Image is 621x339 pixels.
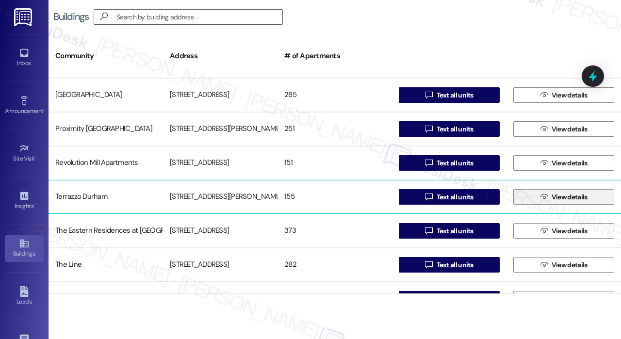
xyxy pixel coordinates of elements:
span: Text all units [437,192,474,202]
button: Text all units [399,291,500,307]
div: [GEOGRAPHIC_DATA] [49,85,163,105]
input: Search by building address [116,10,282,24]
i:  [540,159,548,167]
a: Site Visit • [5,140,44,166]
div: 316 [278,289,392,308]
span: Text all units [437,226,474,236]
span: View details [552,90,588,100]
div: The Line [49,255,163,274]
span: Text all units [437,158,474,168]
button: Text all units [399,189,500,205]
div: [STREET_ADDRESS] [163,221,278,241]
div: 285 [278,85,392,105]
i:  [425,159,432,167]
div: [STREET_ADDRESS] [163,85,278,105]
div: Terrazzo Durham [49,187,163,207]
i:  [540,91,548,99]
div: The Reverie at [GEOGRAPHIC_DATA][PERSON_NAME] [49,289,163,308]
button: Text all units [399,257,500,273]
span: • [43,106,45,113]
div: 373 [278,221,392,241]
button: View details [513,291,614,307]
div: Buildings [53,12,89,22]
button: View details [513,155,614,171]
span: View details [552,260,588,270]
i:  [540,125,548,133]
div: Community [49,44,163,68]
span: View details [552,226,588,236]
div: [STREET_ADDRESS][PERSON_NAME] [163,119,278,139]
i:  [96,12,112,22]
div: 155 [278,187,392,207]
div: [STREET_ADDRESS] [163,153,278,173]
span: View details [552,158,588,168]
button: View details [513,87,614,103]
a: Buildings [5,235,44,261]
span: View details [552,192,588,202]
a: Inbox [5,45,44,71]
span: Text all units [437,90,474,100]
div: 282 [278,255,392,274]
span: Text all units [437,124,474,134]
div: [STREET_ADDRESS] [163,289,278,308]
i:  [540,227,548,235]
div: # of Apartments [278,44,392,68]
button: View details [513,189,614,205]
span: • [35,154,36,161]
i:  [425,261,432,269]
button: View details [513,223,614,239]
a: Insights • [5,188,44,214]
button: View details [513,121,614,137]
div: Proximity [GEOGRAPHIC_DATA] [49,119,163,139]
button: Text all units [399,121,500,137]
a: Leads [5,283,44,309]
div: 251 [278,119,392,139]
span: Text all units [437,260,474,270]
div: [STREET_ADDRESS][PERSON_NAME] [163,187,278,207]
img: ResiDesk Logo [14,8,34,26]
button: Text all units [399,155,500,171]
div: Address [163,44,278,68]
button: Text all units [399,87,500,103]
span: • [33,201,35,208]
div: [STREET_ADDRESS] [163,255,278,274]
div: Revolution Mill Apartments [49,153,163,173]
span: View details [552,124,588,134]
button: View details [513,257,614,273]
button: Text all units [399,223,500,239]
i:  [540,261,548,269]
i:  [425,125,432,133]
i:  [425,227,432,235]
i:  [425,193,432,201]
div: 151 [278,153,392,173]
i:  [425,91,432,99]
div: The Eastern Residences at [GEOGRAPHIC_DATA] [49,221,163,241]
i:  [540,193,548,201]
